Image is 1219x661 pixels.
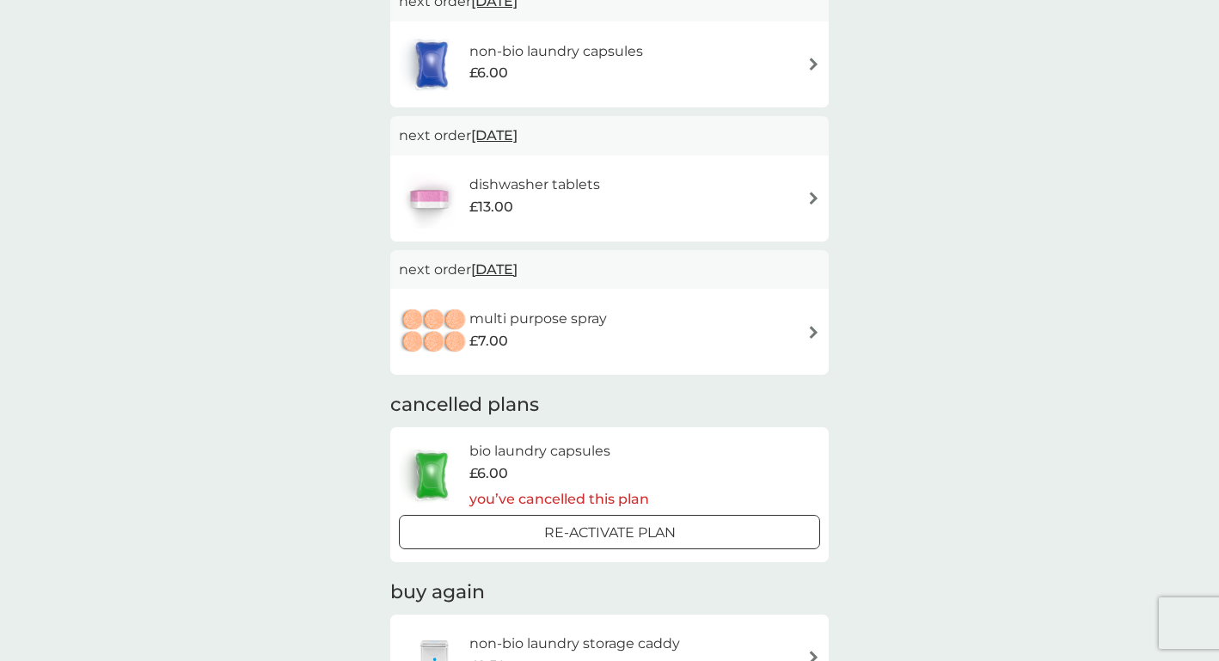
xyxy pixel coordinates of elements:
h6: non-bio laundry capsules [469,40,643,63]
span: £13.00 [469,196,513,218]
h6: multi purpose spray [469,308,607,330]
h2: cancelled plans [390,392,829,419]
span: £7.00 [469,330,508,352]
h6: non-bio laundry storage caddy [469,633,680,655]
span: £6.00 [469,62,508,84]
img: arrow right [807,58,820,70]
p: Re-activate Plan [544,522,676,544]
span: £6.00 [469,462,508,485]
h6: bio laundry capsules [469,440,649,462]
span: [DATE] [471,119,518,152]
img: multi purpose spray [399,302,469,362]
h2: buy again [390,579,829,606]
button: Re-activate Plan [399,515,820,549]
p: next order [399,259,820,281]
img: arrow right [807,326,820,339]
img: non-bio laundry capsules [399,34,464,95]
img: bio laundry capsules [399,445,464,505]
p: you’ve cancelled this plan [469,488,649,511]
img: dishwasher tablets [399,168,459,229]
span: [DATE] [471,253,518,286]
img: arrow right [807,192,820,205]
p: next order [399,125,820,147]
h6: dishwasher tablets [469,174,600,196]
